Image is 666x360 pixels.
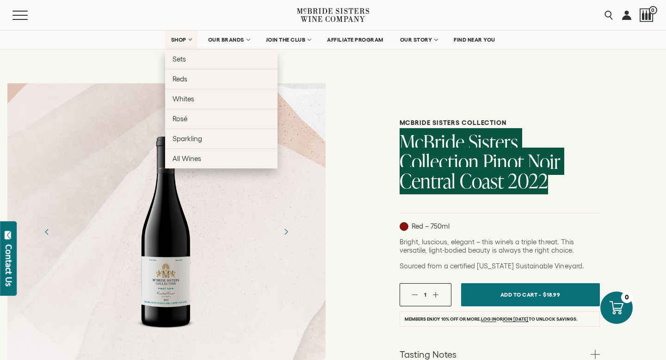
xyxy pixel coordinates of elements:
[461,283,600,306] button: Add To Cart - $18.99
[173,115,187,123] span: Rosé
[173,135,202,143] span: Sparkling
[173,75,187,83] span: Reds
[266,37,306,43] span: JOIN THE CLUB
[424,292,426,298] span: 1
[4,244,13,286] div: Contact Us
[165,149,277,168] a: All Wines
[173,55,186,63] span: Sets
[448,31,501,49] a: FIND NEAR YOU
[400,262,600,270] p: Sourced from a certified [US_STATE] Sustainable Vineyard.
[649,6,657,14] span: 0
[543,288,560,301] span: $18.99
[171,37,187,43] span: SHOP
[400,311,600,327] li: Members enjoy 10% off or more. or to unlock savings.
[400,132,600,191] h1: McBride Sisters Collection Pinot Noir Central Coast 2022
[208,37,244,43] span: OUR BRANDS
[400,238,600,254] p: Bright, luscious, elegant – this wine’s a triple threat. This versatile, light-bodied beauty is a...
[12,11,46,20] button: Mobile Menu Trigger
[165,69,277,89] a: Reds
[173,95,194,103] span: Whites
[165,31,197,49] a: SHOP
[400,222,450,231] p: Red – 750ml
[165,49,277,69] a: Sets
[400,37,432,43] span: OUR STORY
[454,37,495,43] span: FIND NEAR YOU
[394,31,444,49] a: OUR STORY
[503,317,528,322] a: join [DATE]
[165,129,277,149] a: Sparkling
[274,220,298,244] button: Next
[481,317,496,322] a: Log in
[35,220,59,244] button: Previous
[173,155,201,162] span: All Wines
[327,37,383,43] span: AFFILIATE PROGRAM
[400,119,600,127] h6: McBride Sisters Collection
[202,31,255,49] a: OUR BRANDS
[500,288,541,301] span: Add To Cart -
[321,31,389,49] a: AFFILIATE PROGRAM
[260,31,317,49] a: JOIN THE CLUB
[165,89,277,109] a: Whites
[621,292,633,303] div: 0
[165,109,277,129] a: Rosé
